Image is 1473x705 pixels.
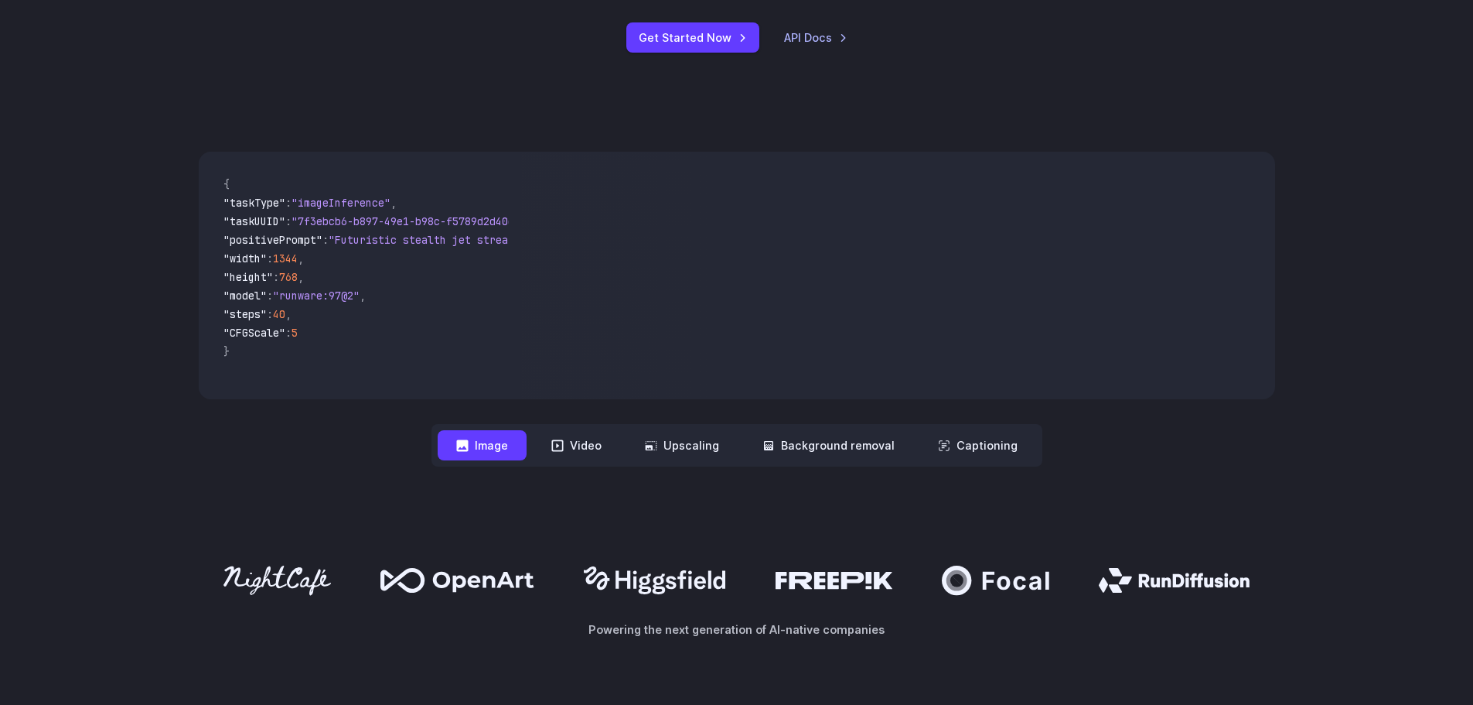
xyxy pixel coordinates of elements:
[285,196,292,210] span: :
[273,289,360,303] span: "runware:97@2"
[285,307,292,321] span: ,
[223,307,267,321] span: "steps"
[267,289,273,303] span: :
[223,326,285,340] span: "CFGScale"
[390,196,397,210] span: ,
[223,344,230,358] span: }
[223,177,230,191] span: {
[273,307,285,321] span: 40
[329,233,892,247] span: "Futuristic stealth jet streaking through a neon-lit cityscape with glowing purple exhaust"
[223,214,285,228] span: "taskUUID"
[322,233,329,247] span: :
[298,270,304,284] span: ,
[267,307,273,321] span: :
[273,270,279,284] span: :
[223,252,267,265] span: "width"
[223,196,285,210] span: "taskType"
[292,214,527,228] span: "7f3ebcb6-b897-49e1-b98c-f5789d2d40d7"
[223,233,322,247] span: "positivePrompt"
[223,270,273,284] span: "height"
[919,430,1036,460] button: Captioning
[267,252,273,265] span: :
[626,430,738,460] button: Upscaling
[199,621,1275,638] p: Powering the next generation of AI-native companies
[438,430,527,460] button: Image
[279,270,298,284] span: 768
[285,214,292,228] span: :
[298,252,304,265] span: ,
[360,289,366,303] span: ,
[784,29,847,46] a: API Docs
[273,252,298,265] span: 1344
[292,196,390,210] span: "imageInference"
[533,430,620,460] button: Video
[285,326,292,340] span: :
[744,430,913,460] button: Background removal
[292,326,298,340] span: 5
[626,22,759,53] a: Get Started Now
[223,289,267,303] span: "model"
